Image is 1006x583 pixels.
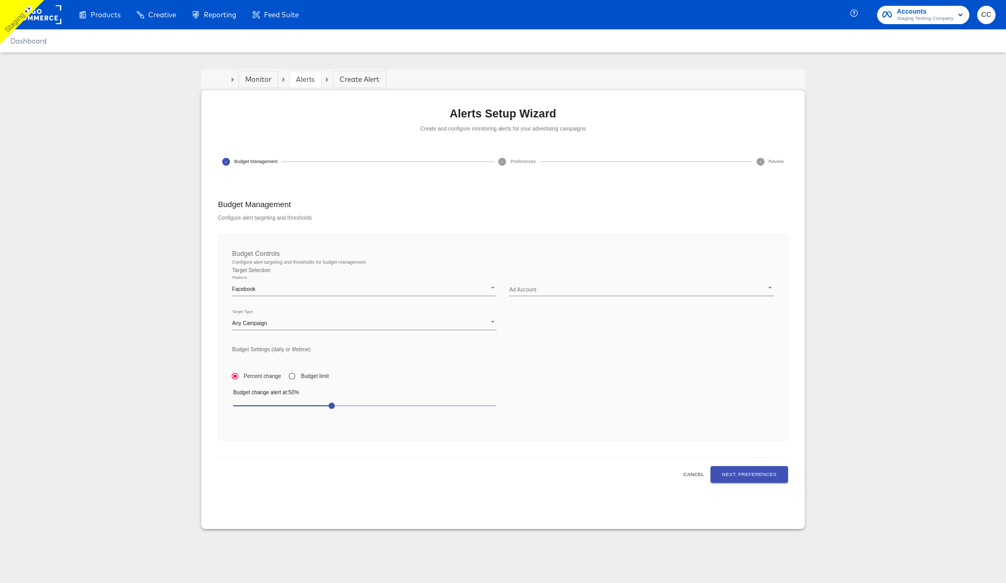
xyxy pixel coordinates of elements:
[218,125,788,133] p: Create and configure monitoring alerts for your advertising campaigns
[232,310,253,314] label: Target Type
[232,249,774,259] h6: Budget Controls
[340,74,379,84] div: Create Alert
[10,37,47,45] a: Dashboard
[897,15,954,23] span: Staging Testing Company
[296,74,315,84] a: Alerts
[225,161,227,164] text: 1
[244,372,281,380] span: Percent change
[760,161,761,164] text: 3
[264,10,299,19] span: Feed Suite
[683,470,705,479] span: Cancel
[897,6,954,17] span: Accounts
[981,9,991,21] span: CC
[232,345,774,354] h6: Budget Settings (daily or lifetime)
[710,466,788,483] button: Next: Preferences
[301,372,329,380] span: Budget limit
[91,10,121,19] span: Products
[232,266,774,275] h6: Target Selection
[232,283,497,296] div: Facebook
[769,158,784,165] span: Review
[877,6,969,24] button: AccountsStaging Testing Company
[218,214,312,222] p: Configure alert targeting and thresholds
[501,161,503,164] text: 2
[677,466,710,483] button: Cancel
[722,470,777,479] span: Next: Preferences
[234,158,278,165] span: Budget Management
[977,6,996,24] button: CC
[148,10,176,19] span: Creative
[510,158,535,165] span: Preferences
[218,107,788,121] h4: Alerts Setup Wizard
[245,74,271,84] div: Monitor
[233,388,496,396] p: Budget change alert at: 50 %
[232,317,497,330] div: Any Campaign
[232,259,774,266] p: Configure alert targeting and thresholds for budget management
[204,10,236,19] span: Reporting
[232,276,247,280] label: Platform
[218,199,312,210] h5: Budget Management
